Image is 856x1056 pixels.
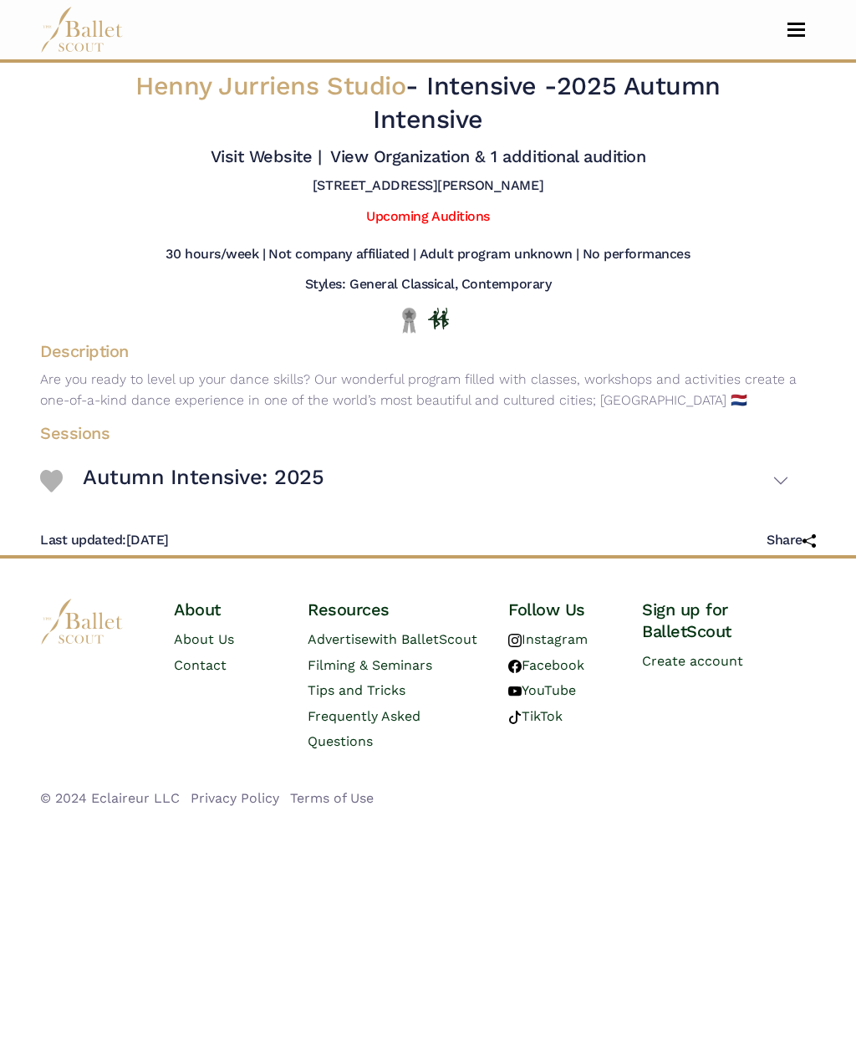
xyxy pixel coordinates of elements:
[40,470,63,492] img: Heart
[211,146,322,166] a: Visit Website |
[107,69,749,135] h2: - 2025 Autumn Intensive
[330,146,645,166] a: View Organization & 1 additional audition
[308,708,420,749] a: Frequently Asked Questions
[642,599,816,642] h4: Sign up for BalletScout
[426,71,557,100] span: Intensive -
[308,599,481,620] h4: Resources
[308,682,405,698] a: Tips and Tricks
[366,208,489,224] a: Upcoming Auditions
[308,631,477,647] a: Advertisewith BalletScout
[508,708,563,724] a: TikTok
[290,790,374,806] a: Terms of Use
[508,660,522,673] img: facebook logo
[508,657,584,673] a: Facebook
[508,634,522,647] img: instagram logo
[27,422,802,444] h4: Sessions
[268,246,415,263] h5: Not company affiliated |
[27,369,829,411] p: Are you ready to level up your dance skills? Our wonderful program filled with classes, workshops...
[174,657,227,673] a: Contact
[583,246,690,263] h5: No performances
[27,340,829,362] h4: Description
[83,457,789,505] button: Autumn Intensive: 2025
[420,246,579,263] h5: Adult program unknown |
[508,685,522,698] img: youtube logo
[508,711,522,724] img: tiktok logo
[191,790,279,806] a: Privacy Policy
[308,657,432,673] a: Filming & Seminars
[83,464,324,492] h3: Autumn Intensive: 2025
[767,532,816,549] h5: Share
[40,788,180,809] li: © 2024 Eclaireur LLC
[508,599,615,620] h4: Follow Us
[40,532,169,549] h5: [DATE]
[174,599,281,620] h4: About
[40,599,124,645] img: logo
[642,653,743,669] a: Create account
[135,71,405,100] span: Henny Jurriens Studio
[305,276,551,293] h5: Styles: General Classical, Contemporary
[174,631,234,647] a: About Us
[428,308,449,329] img: In Person
[40,532,126,548] span: Last updated:
[369,631,477,647] span: with BalletScout
[166,246,265,263] h5: 30 hours/week |
[777,22,816,38] button: Toggle navigation
[313,177,543,195] h5: [STREET_ADDRESS][PERSON_NAME]
[508,631,588,647] a: Instagram
[508,682,576,698] a: YouTube
[399,307,420,333] img: Local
